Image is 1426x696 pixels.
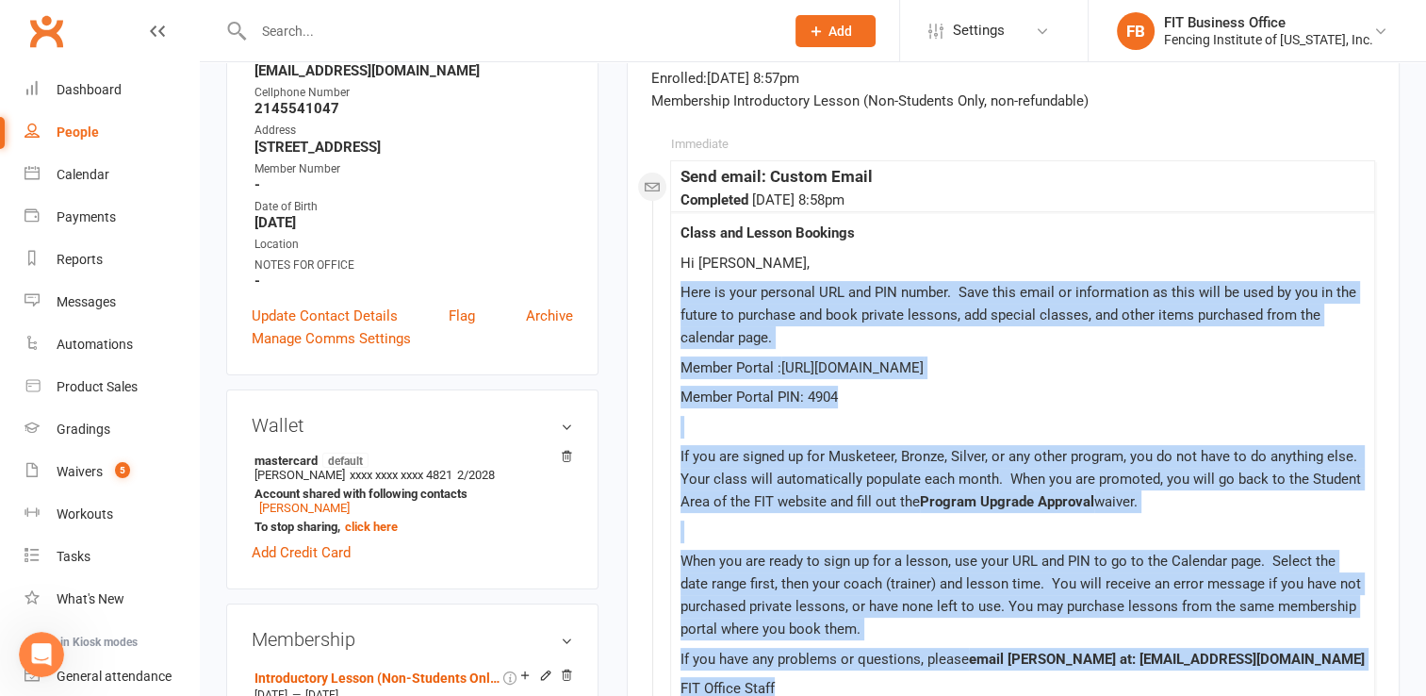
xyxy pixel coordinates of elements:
span: response [169,472,229,488]
a: Workouts [25,493,199,536]
span: payments with Ezidebit [101,289,255,304]
span: in Clubworx [154,144,231,159]
a: Clubworx [23,8,70,55]
p: Here is your personal URL and PIN number. Save this email or information as this will be used by ... [680,281,1365,349]
div: Send email: Custom Email [680,164,1365,189]
span: ... until a failed or paid [19,472,169,488]
a: Waivers 5 [25,451,199,493]
strong: - [254,273,573,290]
div: Location [254,236,573,254]
div: FB [1117,12,1155,50]
strong: mastercard [254,453,564,468]
span: automatically [65,187,155,202]
div: Automations [57,337,133,352]
strong: [DATE] [254,214,573,231]
a: Tasks [25,536,199,578]
span: default [322,453,369,468]
div: Class and Lesson Bookings [680,222,1365,244]
div: Waivers [57,464,103,479]
span: Dashboard: Monthly Recurring Revenue [19,249,281,264]
strong: Completed [680,191,752,208]
div: General attendance [57,669,172,684]
a: Dashboard [25,69,199,111]
b: Program Upgrade Approval [920,493,1094,510]
a: click here [345,520,398,534]
input: Search for help [13,52,364,89]
div: People [57,124,99,140]
div: Product Sales [57,379,138,394]
span: Automation [76,144,154,159]
li: [PERSON_NAME] [252,450,573,537]
span: rescheduling of failed payments in Clubworx [19,371,331,406]
button: Add [795,15,876,47]
h1: Help [165,9,216,41]
p: If you have any problems or questions, please [680,648,1365,671]
p: When you are ready to sign up for a lesson, use your URL and PIN to go to the Calendar page. Sele... [680,550,1365,640]
span: Cancelling payments for members paying via Gocardless [19,433,320,468]
div: NOTES FOR OFFICE [254,257,573,274]
a: Product Sales [25,366,199,408]
span: is returned. [228,472,303,488]
a: Flag [449,305,475,327]
span: automatic [36,371,103,386]
a: Add Credit Card [252,541,351,564]
span: How to [19,187,65,202]
div: Payments [57,209,116,224]
div: Reports [57,252,103,267]
span: Member Portal : [680,359,781,376]
div: Tasks [57,549,90,564]
p: [URL][DOMAIN_NAME] [680,356,1365,379]
div: Clear [336,63,352,78]
a: Archive [526,305,573,327]
p: Enrolled: [DATE] 8:57pm Membership Introductory Lesson (Non-Students Only, non-refundable) [651,67,1375,112]
span: Help [297,570,331,583]
button: go back [12,8,48,43]
div: Fencing Institute of [US_STATE], Inc. [1164,31,1373,48]
div: What's New [57,591,124,606]
a: Manage Comms Settings [252,327,411,350]
span: Home [43,570,82,583]
strong: Account shared with following contacts [254,487,564,501]
div: Messages [57,294,116,309]
p: Member Portal PIN: 4904 [680,386,1365,408]
div: Member Number [254,160,573,178]
a: Introductory Lesson (Non-Students Only, non-refundable) [254,671,500,686]
strong: 2145541047 [254,100,573,117]
span: 5 [115,462,130,478]
div: FIT Business Office [1164,14,1373,31]
a: Calendar [25,154,199,196]
h3: Wallet [252,415,573,436]
div: Cellphone Number [254,84,573,102]
span: Add [828,24,852,39]
div: Close [331,8,365,42]
span: ... more detail on how to set up [19,351,205,386]
a: Automations [25,323,199,366]
button: Messages [125,522,251,598]
div: Immediate [671,135,729,155]
strong: To stop sharing, [254,520,564,534]
span: Messages [156,570,221,583]
p: If you are signed up for Musketeer, Bronze, Silver, or any other program, you do not have to do a... [680,445,1365,513]
span: Settings [953,9,1005,52]
span: reschedule failed payments [19,187,269,222]
button: Help [252,522,377,598]
div: Address [254,122,573,140]
div: Workouts [57,506,113,522]
p: Hi [PERSON_NAME] [680,252,1365,274]
strong: [STREET_ADDRESS] [254,139,573,156]
a: What's New [25,578,199,621]
a: [PERSON_NAME] [259,501,350,515]
span: xxxx xxxx xxxx 4821 [350,468,452,482]
span: Managing Wallet Sharing on Waivers [19,515,260,530]
strong: [EMAIL_ADDRESS][DOMAIN_NAME] [254,62,573,79]
span: Understanding Your Auto-Payments [19,331,253,346]
a: Payments [25,196,199,239]
a: People [25,111,199,154]
span: , [807,255,810,272]
span: 2/2028 [457,468,495,482]
div: Date of Birth [254,198,573,216]
div: [DATE] 8:58pm [680,189,1365,211]
span: Creating a Failed Payment Message [19,124,191,159]
strong: - [254,176,573,193]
